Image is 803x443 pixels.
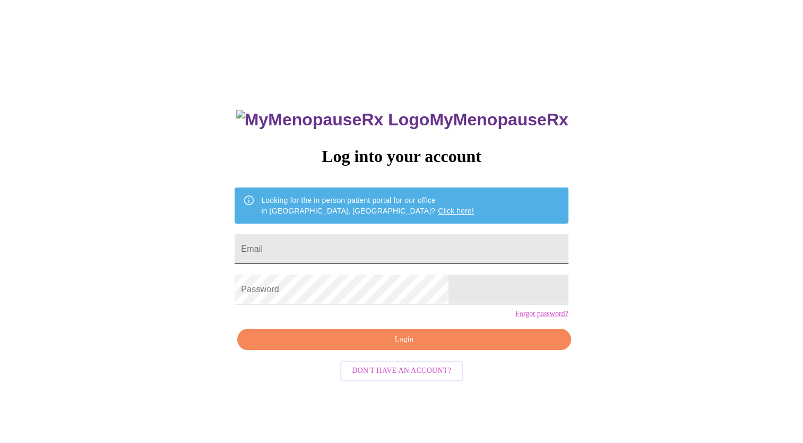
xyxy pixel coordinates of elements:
[338,365,465,374] a: Don't have an account?
[236,110,568,130] h3: MyMenopauseRx
[235,147,568,166] h3: Log into your account
[249,333,558,346] span: Login
[340,361,463,381] button: Don't have an account?
[236,110,429,130] img: MyMenopauseRx Logo
[261,191,474,220] div: Looking for the in person patient portal for our office in [GEOGRAPHIC_DATA], [GEOGRAPHIC_DATA]?
[515,310,568,318] a: Forgot password?
[237,329,571,351] button: Login
[438,207,474,215] a: Click here!
[352,364,451,378] span: Don't have an account?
